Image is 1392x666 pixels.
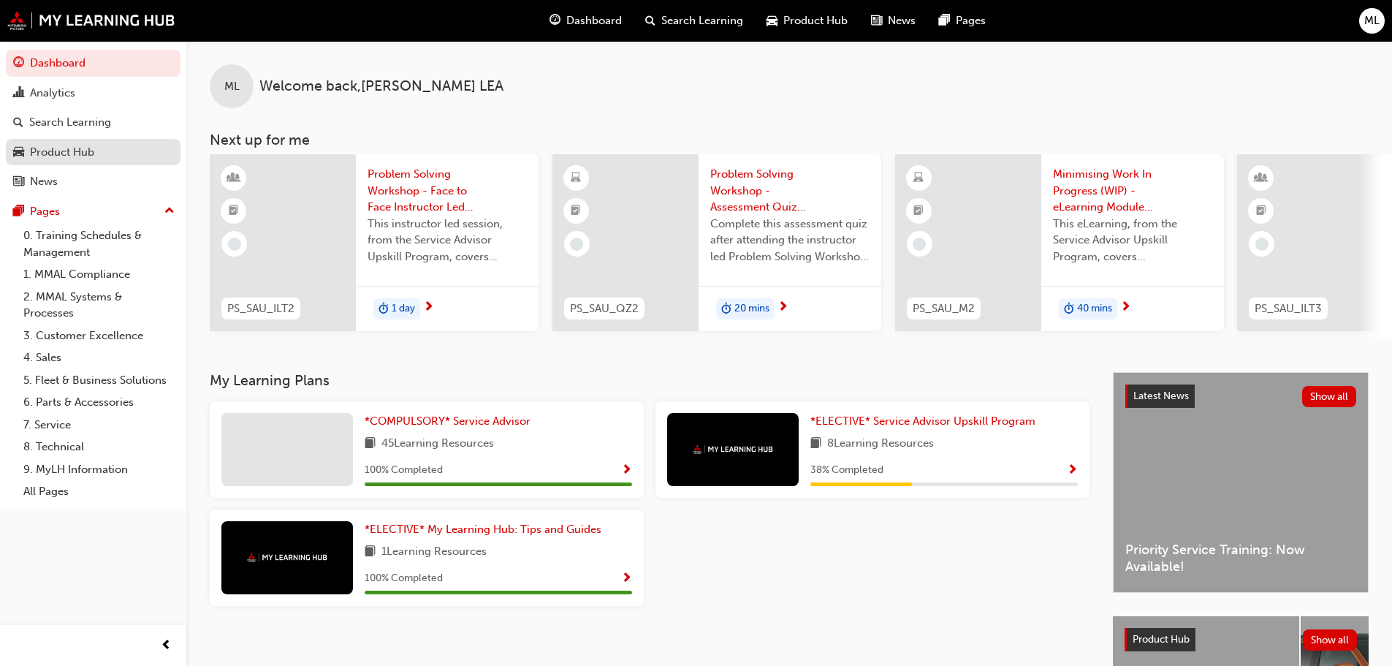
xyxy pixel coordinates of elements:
[7,11,175,30] img: mmal
[365,435,376,453] span: book-icon
[368,216,527,265] span: This instructor led session, from the Service Advisor Upskill Program, covers developing a proact...
[423,301,434,314] span: next-icon
[6,109,180,136] a: Search Learning
[18,369,180,392] a: 5. Fleet & Business Solutions
[30,203,60,220] div: Pages
[381,435,494,453] span: 45 Learning Resources
[210,372,1089,389] h3: My Learning Plans
[1133,633,1190,646] span: Product Hub
[827,435,934,453] span: 8 Learning Resources
[1133,390,1189,402] span: Latest News
[30,85,75,102] div: Analytics
[228,238,241,251] span: learningRecordVerb_NONE-icon
[1053,166,1212,216] span: Minimising Work In Progress (WIP) - eLearning Module (Service Advisor Upskill Program)
[6,50,180,77] a: Dashboard
[1256,202,1266,221] span: booktick-icon
[1077,300,1112,317] span: 40 mins
[365,543,376,561] span: book-icon
[810,462,883,479] span: 38 % Completed
[13,205,24,219] span: pages-icon
[6,80,180,107] a: Analytics
[13,175,24,189] span: news-icon
[913,238,926,251] span: learningRecordVerb_NONE-icon
[6,198,180,225] button: Pages
[538,6,634,36] a: guage-iconDashboard
[229,202,239,221] span: booktick-icon
[13,146,24,159] span: car-icon
[29,114,111,131] div: Search Learning
[734,300,769,317] span: 20 mins
[18,391,180,414] a: 6. Parts & Accessories
[161,637,172,655] span: prev-icon
[30,144,94,161] div: Product Hub
[13,116,23,129] span: search-icon
[1120,301,1131,314] span: next-icon
[895,154,1224,331] a: PS_SAU_M2Minimising Work In Progress (WIP) - eLearning Module (Service Advisor Upskill Program)Th...
[18,480,180,503] a: All Pages
[227,300,294,317] span: PS_SAU_ILT2
[783,12,848,29] span: Product Hub
[621,461,632,480] button: Show Progress
[939,12,950,30] span: pages-icon
[693,444,773,454] img: mmal
[570,300,639,317] span: PS_SAU_QZ2
[1255,238,1269,251] span: learningRecordVerb_NONE-icon
[365,413,536,430] a: *COMPULSORY* Service Advisor
[810,415,1035,428] span: *ELECTIVE* Service Advisor Upskill Program
[1064,300,1074,319] span: duration-icon
[1125,385,1356,408] a: Latest NewsShow all
[1302,386,1357,407] button: Show all
[224,78,240,95] span: ML
[164,202,175,221] span: up-icon
[6,168,180,195] a: News
[6,139,180,166] a: Product Hub
[1256,169,1266,188] span: learningResourceType_INSTRUCTOR_LED-icon
[661,12,743,29] span: Search Learning
[810,435,821,453] span: book-icon
[229,169,239,188] span: learningResourceType_INSTRUCTOR_LED-icon
[365,570,443,587] span: 100 % Completed
[552,154,881,331] a: PS_SAU_QZ2Problem Solving Workshop - Assessment Quiz (Service Advisor Upskill Program)Complete th...
[1125,628,1357,651] a: Product HubShow all
[365,462,443,479] span: 100 % Completed
[381,543,487,561] span: 1 Learning Resources
[810,413,1041,430] a: *ELECTIVE* Service Advisor Upskill Program
[18,325,180,347] a: 3. Customer Excellence
[634,6,755,36] a: search-iconSearch Learning
[1364,12,1380,29] span: ML
[30,173,58,190] div: News
[1113,372,1369,593] a: Latest NewsShow allPriority Service Training: Now Available!
[13,87,24,100] span: chart-icon
[18,263,180,286] a: 1. MMAL Compliance
[18,224,180,263] a: 0. Training Schedules & Management
[18,436,180,458] a: 8. Technical
[956,12,986,29] span: Pages
[927,6,997,36] a: pages-iconPages
[570,238,583,251] span: learningRecordVerb_NONE-icon
[571,202,581,221] span: booktick-icon
[913,202,924,221] span: booktick-icon
[571,169,581,188] span: learningResourceType_ELEARNING-icon
[621,464,632,477] span: Show Progress
[18,458,180,481] a: 9. MyLH Information
[18,347,180,369] a: 4. Sales
[621,569,632,588] button: Show Progress
[392,300,415,317] span: 1 day
[1303,629,1358,651] button: Show all
[365,415,530,428] span: *COMPULSORY* Service Advisor
[368,166,527,216] span: Problem Solving Workshop - Face to Face Instructor Led Training (Service Advisor Upskill Program)
[186,132,1392,148] h3: Next up for me
[1053,216,1212,265] span: This eLearning, from the Service Advisor Upskill Program, covers understanding the impact of Work...
[1125,542,1356,575] span: Priority Service Training: Now Available!
[18,286,180,325] a: 2. MMAL Systems & Processes
[1067,461,1078,480] button: Show Progress
[247,553,327,562] img: mmal
[18,414,180,436] a: 7. Service
[365,523,601,536] span: *ELECTIVE* My Learning Hub: Tips and Guides
[379,300,389,319] span: duration-icon
[210,154,539,331] a: PS_SAU_ILT2Problem Solving Workshop - Face to Face Instructor Led Training (Service Advisor Upski...
[1067,464,1078,477] span: Show Progress
[767,12,777,30] span: car-icon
